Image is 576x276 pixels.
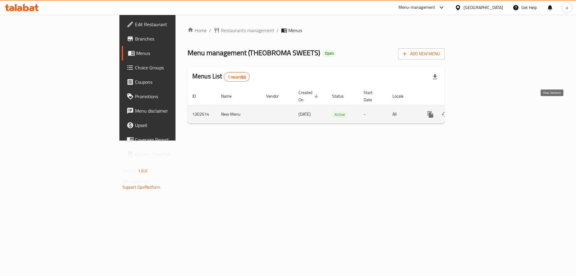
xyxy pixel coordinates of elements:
[122,17,216,32] a: Edit Restaurant
[266,93,286,100] span: Vendor
[135,64,211,71] span: Choice Groups
[122,89,216,104] a: Promotions
[122,60,216,75] a: Choice Groups
[359,105,388,123] td: -
[388,105,418,123] td: All
[216,105,261,123] td: New Menu
[428,70,442,84] div: Export file
[122,75,216,89] a: Coupons
[398,48,445,59] button: Add New Menu
[138,167,147,175] span: 1.0.0
[187,46,320,59] span: Menu management ( THEOBROMA SWEETS )
[214,27,274,34] a: Restaurants management
[135,136,211,143] span: Coverage Report
[224,74,250,80] span: 1 record(s)
[122,132,216,147] a: Coverage Report
[332,93,352,100] span: Status
[122,104,216,118] a: Menu disclaimer
[332,111,347,118] span: Active
[122,118,216,132] a: Upsell
[135,35,211,42] span: Branches
[122,32,216,46] a: Branches
[122,177,150,185] span: Get support on:
[135,107,211,114] span: Menu disclaimer
[463,4,503,11] div: [GEOGRAPHIC_DATA]
[322,50,336,57] div: Open
[187,27,445,34] nav: breadcrumb
[136,50,211,57] span: Menus
[135,78,211,86] span: Coupons
[192,93,204,100] span: ID
[423,107,438,122] button: more
[298,110,311,118] span: [DATE]
[418,87,486,105] th: Actions
[221,27,274,34] span: Restaurants management
[224,72,250,82] div: Total records count
[566,4,568,11] span: a
[122,46,216,60] a: Menus
[403,50,440,58] span: Add New Menu
[364,89,380,103] span: Start Date
[288,27,302,34] span: Menus
[398,4,435,11] div: Menu-management
[392,93,411,100] span: Locale
[298,89,320,103] span: Created On
[135,122,211,129] span: Upsell
[122,167,137,175] span: Version:
[277,27,279,34] li: /
[322,51,336,56] span: Open
[122,147,216,161] a: Grocery Checklist
[187,87,486,124] table: enhanced table
[135,150,211,158] span: Grocery Checklist
[438,107,452,122] button: Change Status
[122,183,160,191] a: Support.OpsPlatform
[135,93,211,100] span: Promotions
[221,93,239,100] span: Name
[135,21,211,28] span: Edit Restaurant
[192,72,250,82] h2: Menus List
